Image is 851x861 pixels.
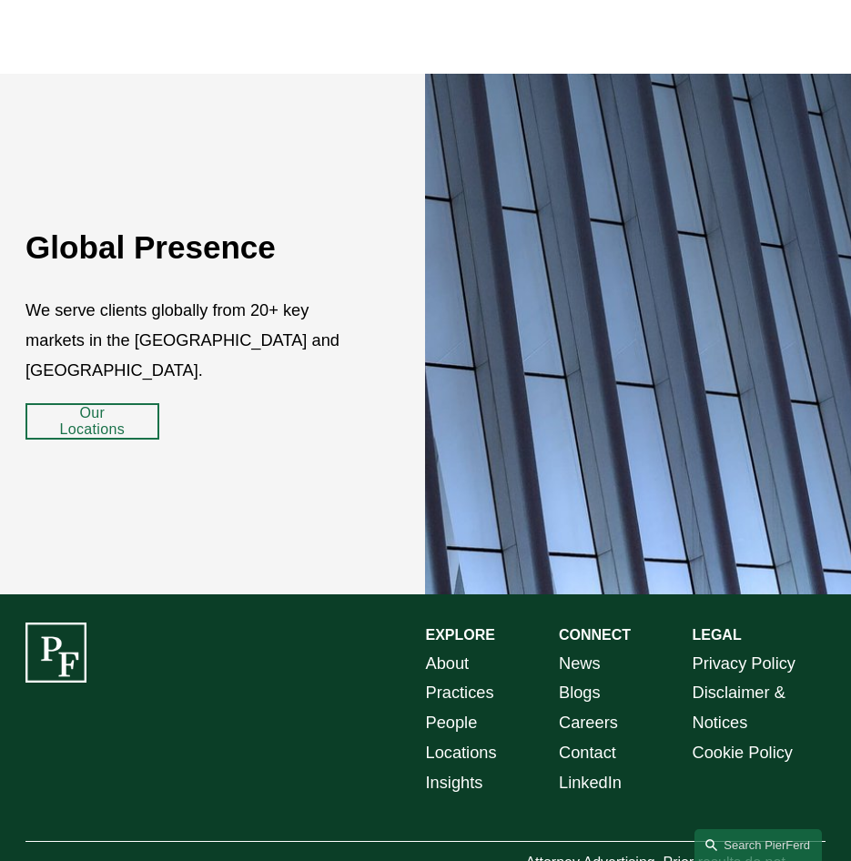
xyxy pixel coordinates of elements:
a: Blogs [559,678,601,708]
a: Locations [426,738,497,768]
a: Cookie Policy [692,738,792,768]
a: Contact [559,738,616,768]
strong: LEGAL [692,627,741,643]
a: Practices [426,678,494,708]
a: Privacy Policy [692,649,795,679]
a: About [426,649,470,679]
strong: CONNECT [559,627,631,643]
a: People [426,708,478,738]
a: News [559,649,601,679]
a: Disclaimer & Notices [692,678,825,738]
a: Our Locations [25,403,158,440]
h2: Global Presence [25,228,359,268]
a: LinkedIn [559,768,622,798]
a: Careers [559,708,618,738]
p: We serve clients globally from 20+ key markets in the [GEOGRAPHIC_DATA] and [GEOGRAPHIC_DATA]. [25,296,359,386]
strong: EXPLORE [426,627,495,643]
a: Insights [426,768,483,798]
a: Search this site [694,829,822,861]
